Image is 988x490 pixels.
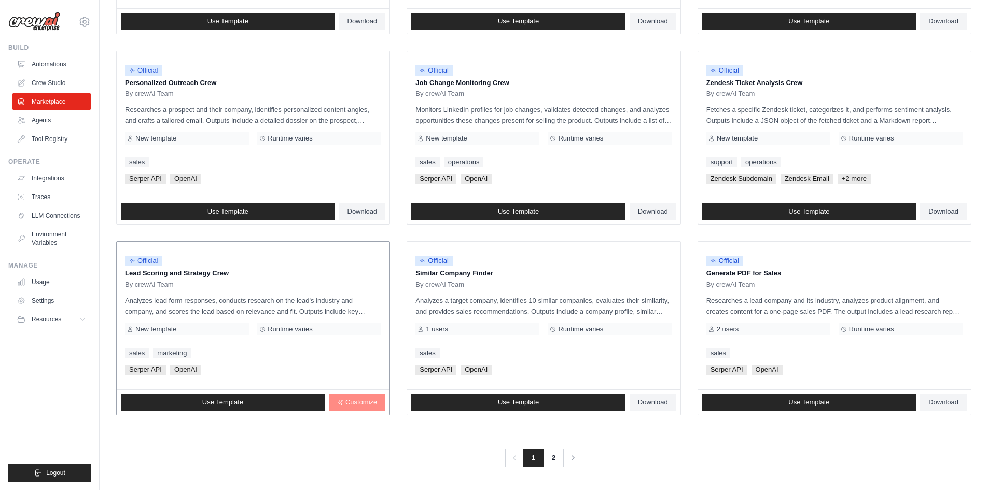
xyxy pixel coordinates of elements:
[788,207,829,216] span: Use Template
[717,325,739,333] span: 2 users
[125,268,381,278] p: Lead Scoring and Strategy Crew
[717,134,758,143] span: New template
[125,65,162,76] span: Official
[638,17,668,25] span: Download
[125,157,149,167] a: sales
[415,174,456,184] span: Serper API
[12,274,91,290] a: Usage
[12,131,91,147] a: Tool Registry
[12,311,91,328] button: Resources
[630,13,676,30] a: Download
[638,398,668,407] span: Download
[706,157,737,167] a: support
[498,17,539,25] span: Use Template
[706,65,744,76] span: Official
[638,207,668,216] span: Download
[630,203,676,220] a: Download
[125,365,166,375] span: Serper API
[543,449,564,467] a: 2
[928,207,958,216] span: Download
[8,464,91,482] button: Logout
[125,281,174,289] span: By crewAI Team
[411,13,625,30] a: Use Template
[121,203,335,220] a: Use Template
[706,295,963,317] p: Researches a lead company and its industry, analyzes product alignment, and creates content for a...
[849,325,894,333] span: Runtime varies
[12,75,91,91] a: Crew Studio
[706,365,747,375] span: Serper API
[411,203,625,220] a: Use Template
[706,268,963,278] p: Generate PDF for Sales
[706,78,963,88] p: Zendesk Ticket Analysis Crew
[125,256,162,266] span: Official
[706,174,776,184] span: Zendesk Subdomain
[46,469,65,477] span: Logout
[415,281,464,289] span: By crewAI Team
[706,256,744,266] span: Official
[12,189,91,205] a: Traces
[125,104,381,126] p: Researches a prospect and their company, identifies personalized content angles, and crafts a tai...
[135,325,176,333] span: New template
[347,207,378,216] span: Download
[415,268,672,278] p: Similar Company Finder
[12,56,91,73] a: Automations
[415,90,464,98] span: By crewAI Team
[849,134,894,143] span: Runtime varies
[702,13,916,30] a: Use Template
[125,90,174,98] span: By crewAI Team
[702,394,916,411] a: Use Template
[125,295,381,317] p: Analyzes lead form responses, conducts research on the lead's industry and company, and scores th...
[170,365,201,375] span: OpenAI
[121,13,335,30] a: Use Template
[920,203,967,220] a: Download
[12,112,91,129] a: Agents
[505,449,582,467] nav: Pagination
[415,365,456,375] span: Serper API
[788,17,829,25] span: Use Template
[415,157,439,167] a: sales
[268,134,313,143] span: Runtime varies
[498,398,539,407] span: Use Template
[706,348,730,358] a: sales
[411,394,625,411] a: Use Template
[339,203,386,220] a: Download
[135,134,176,143] span: New template
[125,174,166,184] span: Serper API
[706,104,963,126] p: Fetches a specific Zendesk ticket, categorizes it, and performs sentiment analysis. Outputs inclu...
[838,174,871,184] span: +2 more
[12,226,91,251] a: Environment Variables
[523,449,544,467] span: 1
[12,207,91,224] a: LLM Connections
[920,394,967,411] a: Download
[8,261,91,270] div: Manage
[741,157,781,167] a: operations
[12,93,91,110] a: Marketplace
[329,394,385,411] a: Customize
[426,134,467,143] span: New template
[415,65,453,76] span: Official
[426,325,448,333] span: 1 users
[498,207,539,216] span: Use Template
[444,157,484,167] a: operations
[170,174,201,184] span: OpenAI
[339,13,386,30] a: Download
[153,348,191,358] a: marketing
[461,365,492,375] span: OpenAI
[928,398,958,407] span: Download
[8,44,91,52] div: Build
[928,17,958,25] span: Download
[268,325,313,333] span: Runtime varies
[781,174,833,184] span: Zendesk Email
[347,17,378,25] span: Download
[12,170,91,187] a: Integrations
[125,348,149,358] a: sales
[706,90,755,98] span: By crewAI Team
[415,295,672,317] p: Analyzes a target company, identifies 10 similar companies, evaluates their similarity, and provi...
[8,12,60,32] img: Logo
[706,281,755,289] span: By crewAI Team
[558,325,603,333] span: Runtime varies
[12,292,91,309] a: Settings
[207,17,248,25] span: Use Template
[630,394,676,411] a: Download
[345,398,377,407] span: Customize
